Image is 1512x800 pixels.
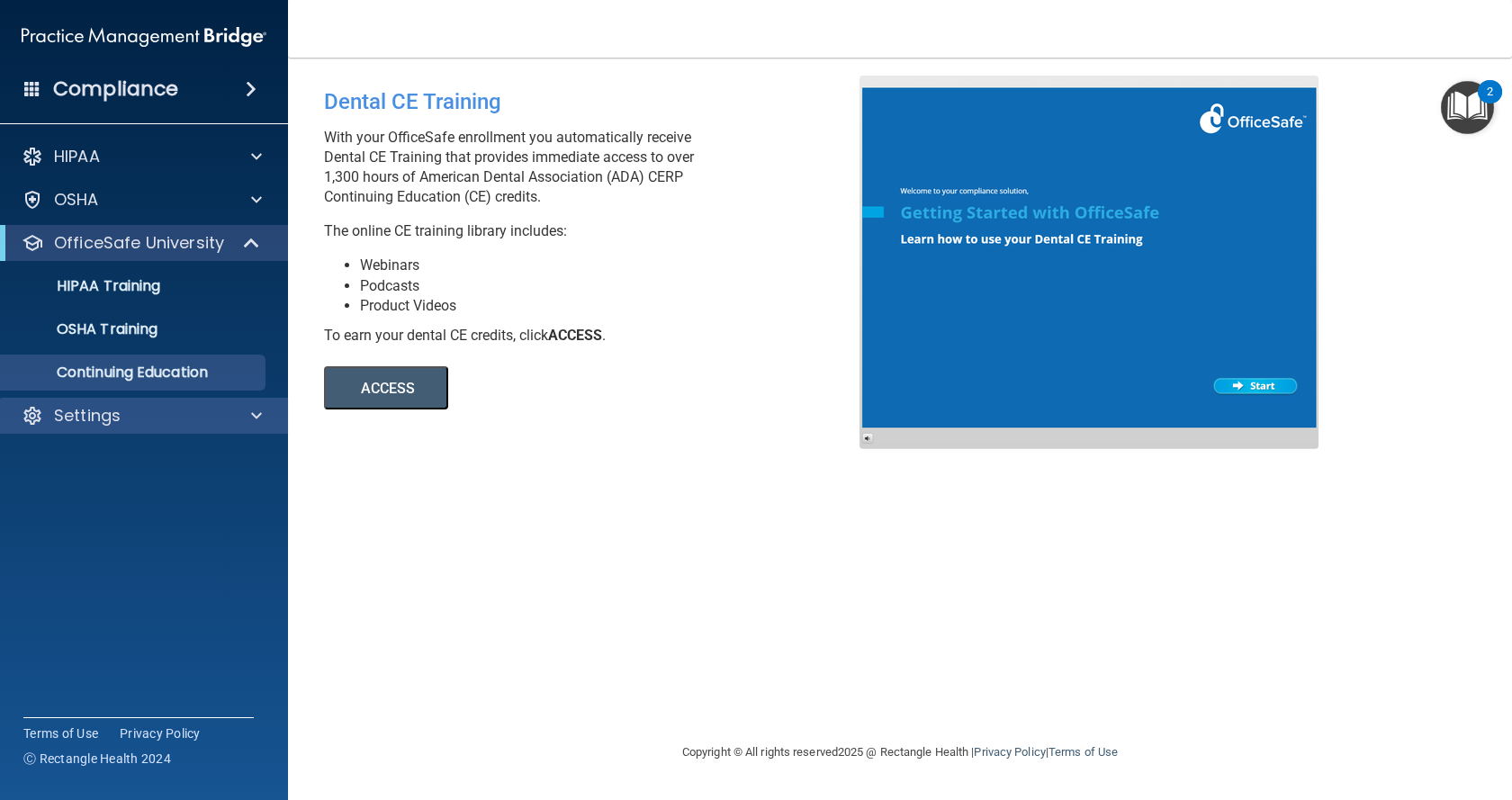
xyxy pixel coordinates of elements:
[324,221,873,241] p: The online CE training library includes:
[22,189,262,211] a: OSHA
[22,232,261,254] a: OfficeSafe University
[571,724,1228,781] div: Copyright © All rights reserved 2025 @ Rectangle Health | |
[22,146,262,167] a: HIPAA
[360,276,873,296] li: Podcasts
[53,76,178,102] h4: Compliance
[23,750,171,768] span: Ⓒ Rectangle Health 2024
[22,19,266,55] img: PMB logo
[12,320,157,338] p: OSHA Training
[12,364,257,382] p: Continuing Education
[324,128,873,207] p: With your OfficeSafe enrollment you automatically receive Dental CE Training that provides immedi...
[360,296,873,316] li: Product Videos
[54,405,121,427] p: Settings
[324,366,448,409] button: ACCESS
[1441,81,1494,134] button: Open Resource Center, 2 new notifications
[54,189,99,211] p: OSHA
[23,724,98,742] a: Terms of Use
[1048,745,1118,759] a: Terms of Use
[120,724,201,742] a: Privacy Policy
[548,327,602,344] b: ACCESS
[324,76,873,128] div: Dental CE Training
[324,382,816,396] a: ACCESS
[54,146,100,167] p: HIPAA
[360,256,873,275] li: Webinars
[324,326,873,346] div: To earn your dental CE credits, click .
[54,232,224,254] p: OfficeSafe University
[974,745,1045,759] a: Privacy Policy
[1487,92,1493,115] div: 2
[22,405,262,427] a: Settings
[12,277,160,295] p: HIPAA Training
